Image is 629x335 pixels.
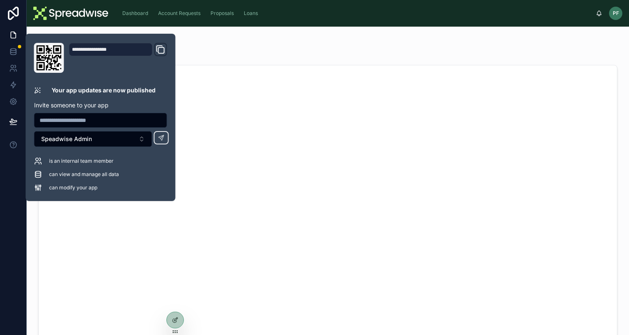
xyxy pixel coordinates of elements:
span: can view and manage all data [49,171,119,178]
span: PF [613,10,619,17]
a: Account Requests [154,6,206,21]
span: is an internal team member [49,158,114,164]
p: Your app updates are now published [52,86,156,94]
span: Speadwise Admin [41,135,92,143]
p: Invite someone to your app [34,101,167,109]
a: Dashboard [118,6,154,21]
button: Select Button [34,131,152,147]
span: Loans [244,10,258,17]
span: Account Requests [158,10,201,17]
img: App logo [33,7,108,20]
span: can modify your app [49,184,97,191]
span: Proposals [210,10,234,17]
div: scrollable content [115,4,596,22]
a: Loans [240,6,264,21]
span: Dashboard [122,10,148,17]
div: Domain and Custom Link [69,43,167,73]
a: Proposals [206,6,240,21]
